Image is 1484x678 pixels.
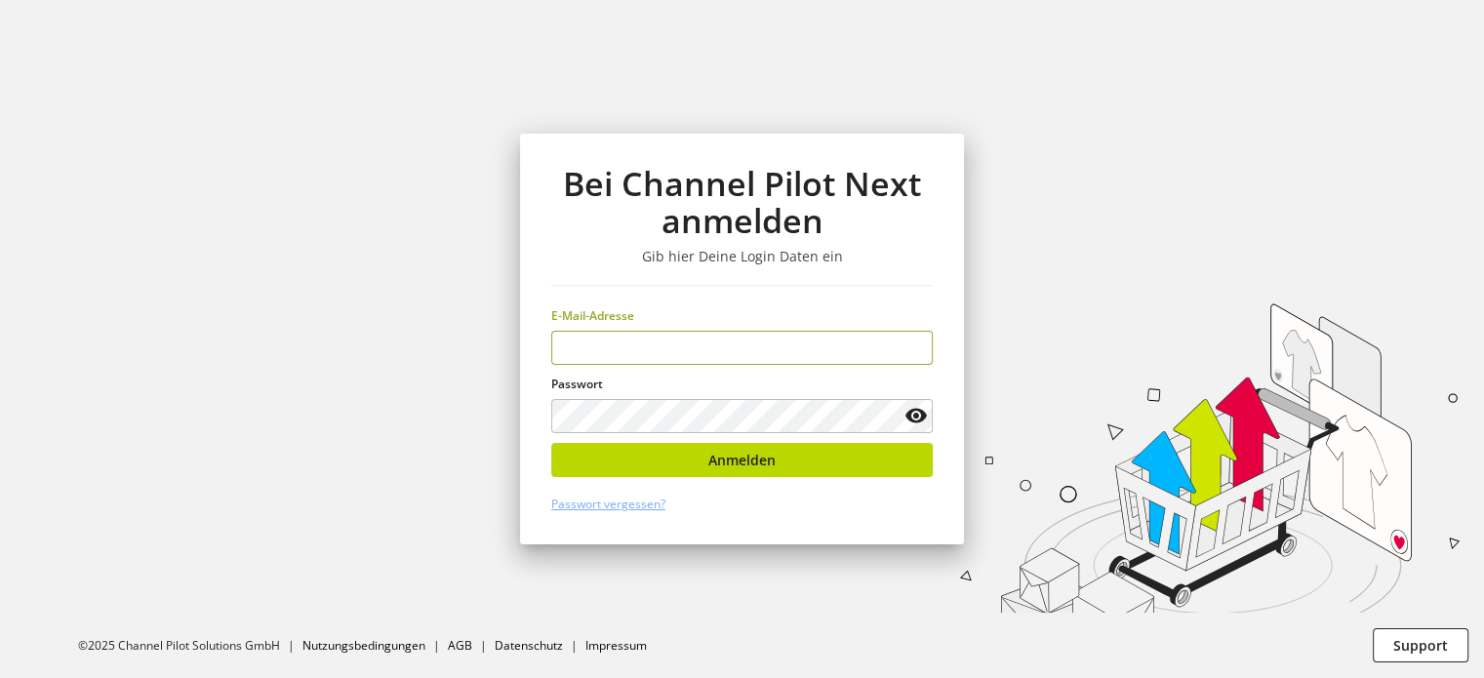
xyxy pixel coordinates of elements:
a: Impressum [585,637,647,654]
li: ©2025 Channel Pilot Solutions GmbH [78,637,302,655]
span: Passwort [551,376,603,392]
span: Anmelden [708,450,776,470]
a: Datenschutz [495,637,563,654]
a: AGB [448,637,472,654]
span: Support [1393,635,1448,656]
button: Support [1373,628,1468,662]
button: Anmelden [551,443,933,477]
a: Passwort vergessen? [551,496,665,512]
span: E-Mail-Adresse [551,307,634,324]
a: Nutzungsbedingungen [302,637,425,654]
h3: Gib hier Deine Login Daten ein [551,248,933,265]
h1: Bei Channel Pilot Next anmelden [551,165,933,240]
